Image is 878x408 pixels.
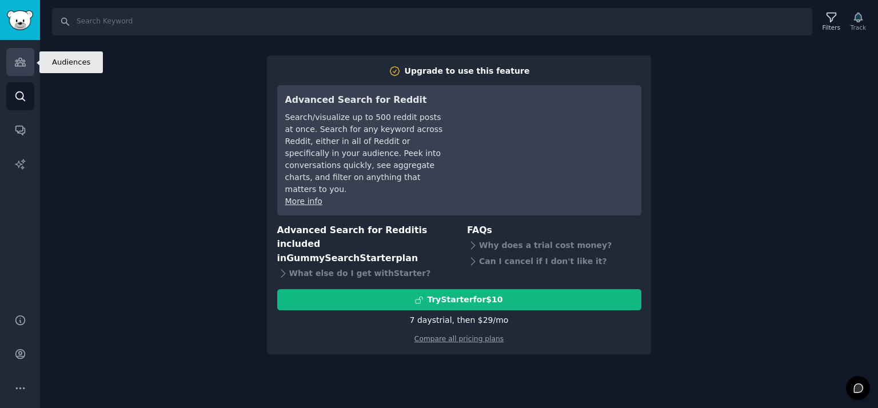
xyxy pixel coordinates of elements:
h3: Advanced Search for Reddit is included in plan [277,223,452,266]
h3: FAQs [467,223,641,238]
div: Try Starter for $10 [427,294,502,306]
a: More info [285,197,322,206]
iframe: YouTube video player [462,93,633,179]
button: TryStarterfor$10 [277,289,641,310]
div: Can I cancel if I don't like it? [467,253,641,269]
div: What else do I get with Starter ? [277,265,452,281]
input: Search Keyword [52,8,812,35]
div: 7 days trial, then $ 29 /mo [410,314,509,326]
div: Filters [823,23,840,31]
div: Upgrade to use this feature [405,65,530,77]
img: GummySearch logo [7,10,33,30]
h3: Advanced Search for Reddit [285,93,446,107]
span: GummySearch Starter [286,253,396,263]
div: Why does a trial cost money? [467,237,641,253]
div: Search/visualize up to 500 reddit posts at once. Search for any keyword across Reddit, either in ... [285,111,446,195]
a: Compare all pricing plans [414,335,504,343]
